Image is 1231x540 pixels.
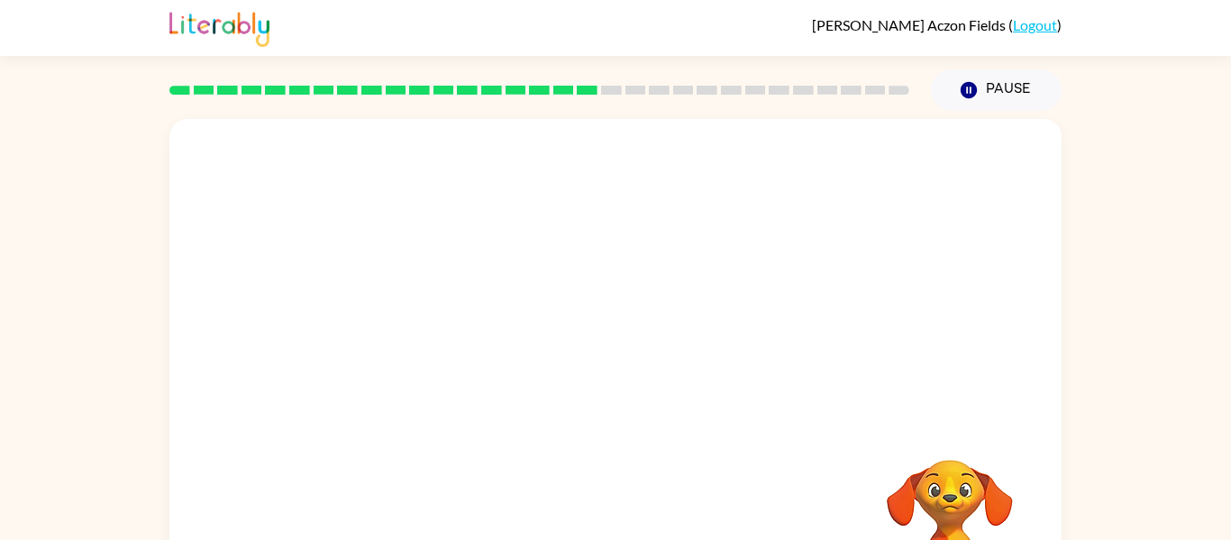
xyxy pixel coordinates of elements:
[931,69,1062,111] button: Pause
[812,16,1008,33] span: [PERSON_NAME] Aczon Fields
[1013,16,1057,33] a: Logout
[169,7,269,47] img: Literably
[812,16,1062,33] div: ( )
